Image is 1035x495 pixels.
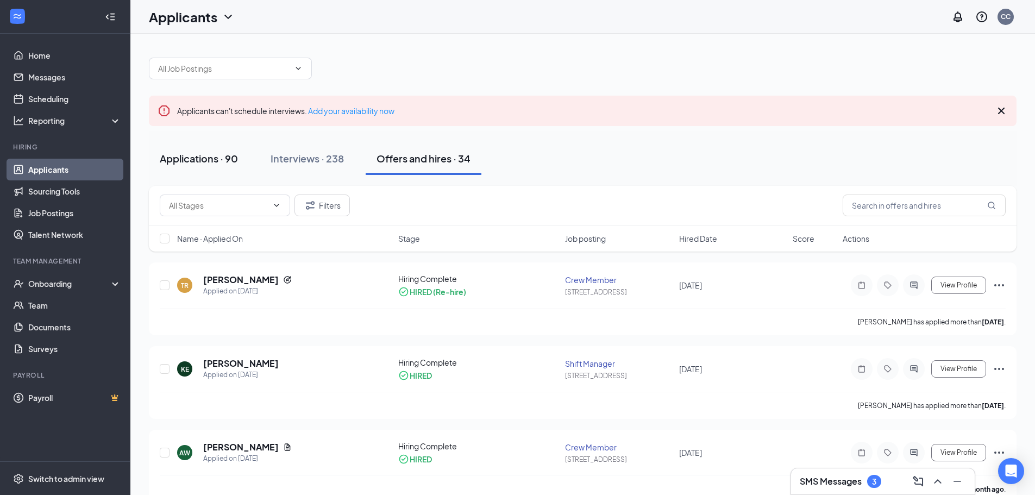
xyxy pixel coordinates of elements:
svg: Reapply [283,275,292,284]
b: [DATE] [982,402,1004,410]
span: Name · Applied On [177,233,243,244]
span: Job posting [565,233,606,244]
svg: Error [158,104,171,117]
svg: CheckmarkCircle [398,370,409,381]
svg: ChevronDown [272,201,281,210]
a: Team [28,295,121,316]
svg: ActiveChat [907,448,920,457]
div: Onboarding [28,278,112,289]
h5: [PERSON_NAME] [203,441,279,453]
div: Open Intercom Messenger [998,458,1024,484]
p: [PERSON_NAME] has applied more than . [858,401,1006,410]
div: Hiring Complete [398,273,559,284]
a: Surveys [28,338,121,360]
div: HIRED (Re-hire) [410,286,466,297]
div: Crew Member [565,274,672,285]
button: View Profile [931,444,986,461]
svg: Tag [881,448,894,457]
div: Reporting [28,115,122,126]
span: Applicants can't schedule interviews. [177,106,394,116]
h1: Applicants [149,8,217,26]
a: Home [28,45,121,66]
div: Applications · 90 [160,152,238,165]
span: Stage [398,233,420,244]
div: Team Management [13,256,119,266]
p: [PERSON_NAME] has applied more than . [858,317,1006,327]
h3: SMS Messages [800,475,862,487]
div: Offers and hires · 34 [377,152,471,165]
input: All Job Postings [158,62,290,74]
a: Applicants [28,159,121,180]
b: a month ago [965,485,1004,493]
svg: Document [283,443,292,452]
div: Switch to admin view [28,473,104,484]
div: [STREET_ADDRESS] [565,371,672,380]
span: View Profile [940,449,977,456]
span: View Profile [940,365,977,373]
span: View Profile [940,281,977,289]
span: Hired Date [679,233,717,244]
a: Messages [28,66,121,88]
div: TR [181,281,189,290]
a: Talent Network [28,224,121,246]
svg: Settings [13,473,24,484]
a: Documents [28,316,121,338]
div: [STREET_ADDRESS] [565,455,672,464]
button: ChevronUp [929,473,946,490]
div: Applied on [DATE] [203,369,279,380]
b: [DATE] [982,318,1004,326]
svg: Note [855,448,868,457]
a: Scheduling [28,88,121,110]
svg: MagnifyingGlass [987,201,996,210]
a: Sourcing Tools [28,180,121,202]
div: HIRED [410,454,432,465]
input: Search in offers and hires [843,195,1006,216]
svg: CheckmarkCircle [398,454,409,465]
div: Shift Manager [565,358,672,369]
div: Interviews · 238 [271,152,344,165]
a: PayrollCrown [28,387,121,409]
a: Add your availability now [308,106,394,116]
svg: Ellipses [993,446,1006,459]
div: CC [1001,12,1011,21]
svg: QuestionInfo [975,10,988,23]
div: Hiring Complete [398,357,559,368]
h5: [PERSON_NAME] [203,274,279,286]
button: View Profile [931,360,986,378]
svg: Filter [304,199,317,212]
svg: Cross [995,104,1008,117]
span: [DATE] [679,280,702,290]
span: Score [793,233,814,244]
div: Hiring Complete [398,441,559,452]
h5: [PERSON_NAME] [203,358,279,369]
div: Payroll [13,371,119,380]
svg: ChevronDown [222,10,235,23]
div: Hiring [13,142,119,152]
svg: Note [855,365,868,373]
svg: WorkstreamLogo [12,11,23,22]
svg: Note [855,281,868,290]
button: View Profile [931,277,986,294]
div: [STREET_ADDRESS] [565,287,672,297]
svg: Ellipses [993,279,1006,292]
svg: ActiveChat [907,281,920,290]
svg: CheckmarkCircle [398,286,409,297]
svg: Analysis [13,115,24,126]
a: Job Postings [28,202,121,224]
span: Actions [843,233,869,244]
span: [DATE] [679,448,702,458]
svg: Collapse [105,11,116,22]
svg: UserCheck [13,278,24,289]
svg: Ellipses [993,362,1006,375]
div: Crew Member [565,442,672,453]
span: [DATE] [679,364,702,374]
svg: Tag [881,365,894,373]
button: Minimize [949,473,966,490]
button: ComposeMessage [909,473,927,490]
svg: Tag [881,281,894,290]
svg: ChevronUp [931,475,944,488]
input: All Stages [169,199,268,211]
svg: Minimize [951,475,964,488]
button: Filter Filters [294,195,350,216]
svg: ComposeMessage [912,475,925,488]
